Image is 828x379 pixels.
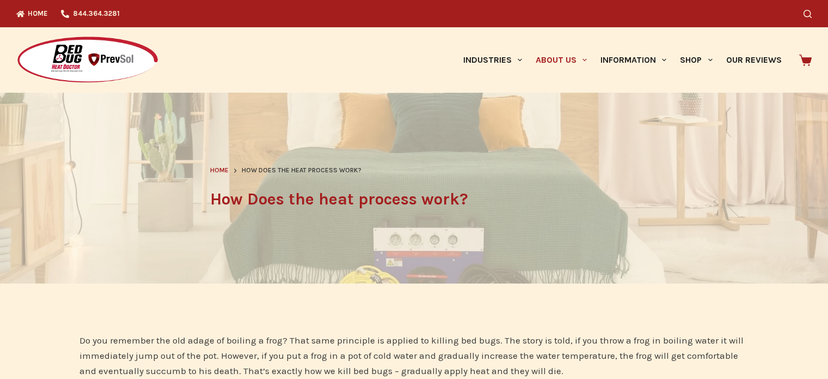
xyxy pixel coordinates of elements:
span: How Does the heat process work? [242,165,361,176]
div: Do you remember the old adage of boiling a frog? That same principle is applied to killing bed bu... [79,333,749,378]
nav: Primary [456,27,788,93]
button: Search [804,10,812,18]
a: Shop [673,27,719,93]
a: Home [210,165,229,176]
a: Information [594,27,673,93]
span: Home [210,166,229,174]
a: Our Reviews [719,27,788,93]
a: About Us [529,27,593,93]
img: Prevsol/Bed Bug Heat Doctor [16,36,159,85]
h1: How Does the heat process work? [210,187,618,212]
a: Industries [456,27,529,93]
